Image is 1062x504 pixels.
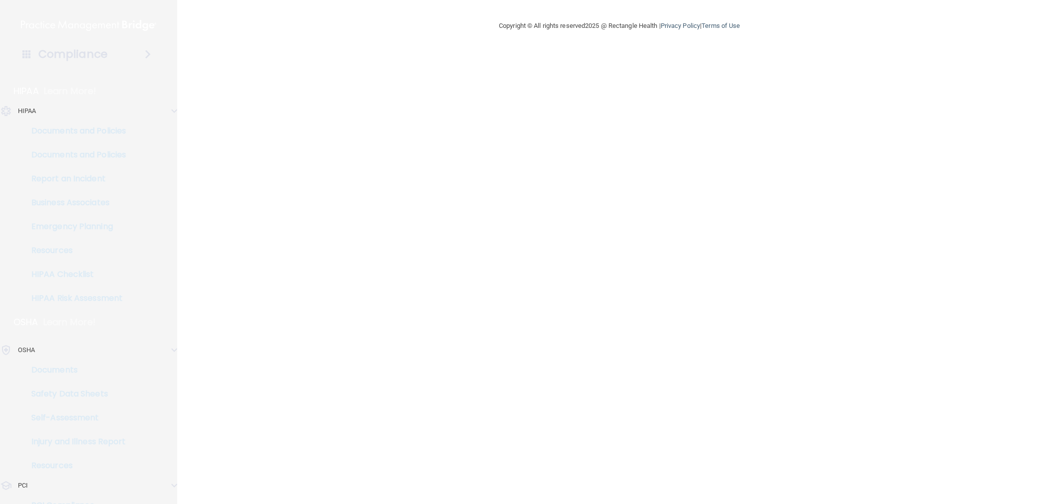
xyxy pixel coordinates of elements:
[13,316,38,328] p: OSHA
[13,85,39,97] p: HIPAA
[6,198,142,208] p: Business Associates
[44,85,97,97] p: Learn More!
[21,15,156,35] img: PMB logo
[6,269,142,279] p: HIPAA Checklist
[6,389,142,399] p: Safety Data Sheets
[6,246,142,255] p: Resources
[661,22,700,29] a: Privacy Policy
[6,437,142,447] p: Injury and Illness Report
[43,316,96,328] p: Learn More!
[6,413,142,423] p: Self-Assessment
[18,344,35,356] p: OSHA
[6,174,142,184] p: Report an Incident
[38,47,108,61] h4: Compliance
[6,222,142,232] p: Emergency Planning
[18,480,28,492] p: PCI
[6,365,142,375] p: Documents
[6,461,142,471] p: Resources
[702,22,740,29] a: Terms of Use
[6,126,142,136] p: Documents and Policies
[6,293,142,303] p: HIPAA Risk Assessment
[438,10,801,42] div: Copyright © All rights reserved 2025 @ Rectangle Health | |
[6,150,142,160] p: Documents and Policies
[18,105,36,117] p: HIPAA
